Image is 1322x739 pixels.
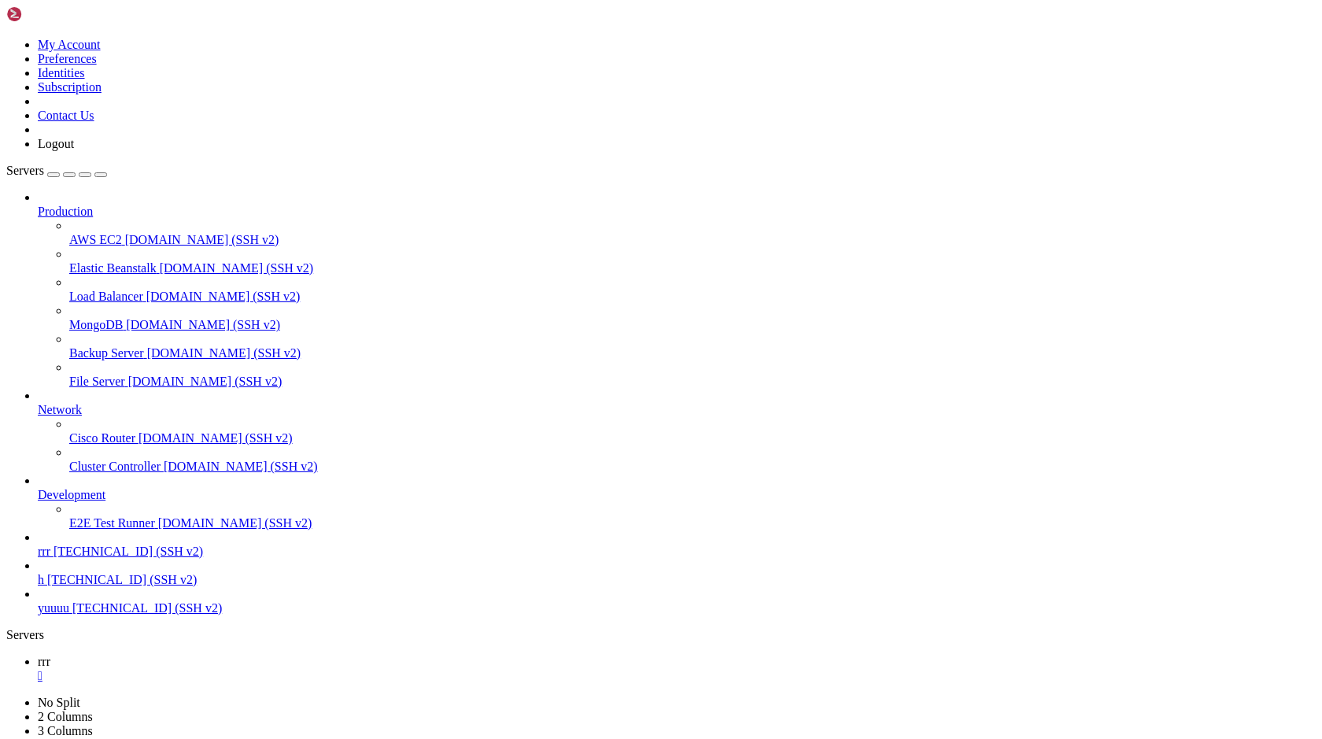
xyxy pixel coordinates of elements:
[38,80,102,94] a: Subscription
[69,290,143,303] span: Load Balancer
[38,66,85,79] a: Identities
[38,52,97,65] a: Preferences
[69,332,1316,360] li: Backup Server [DOMAIN_NAME] (SSH v2)
[69,233,122,246] span: AWS EC2
[69,318,1316,332] a: MongoDB [DOMAIN_NAME] (SSH v2)
[38,545,1316,559] a: rrr [TECHNICAL_ID] (SSH v2)
[69,460,1316,474] a: Cluster Controller [DOMAIN_NAME] (SSH v2)
[38,137,74,150] a: Logout
[38,205,93,218] span: Production
[138,431,293,445] span: [DOMAIN_NAME] (SSH v2)
[147,346,301,360] span: [DOMAIN_NAME] (SSH v2)
[38,669,1316,683] a: 
[6,24,15,42] div: (0, 1)
[38,474,1316,530] li: Development
[38,530,1316,559] li: rrr [TECHNICAL_ID] (SSH v2)
[38,190,1316,389] li: Production
[38,403,1316,417] a: Network
[69,346,1316,360] a: Backup Server [DOMAIN_NAME] (SSH v2)
[69,445,1316,474] li: Cluster Controller [DOMAIN_NAME] (SSH v2)
[126,318,280,331] span: [DOMAIN_NAME] (SSH v2)
[6,6,97,22] img: Shellngn
[146,290,301,303] span: [DOMAIN_NAME] (SSH v2)
[38,488,105,501] span: Development
[38,205,1316,219] a: Production
[69,375,125,388] span: File Server
[69,261,1316,275] a: Elastic Beanstalk [DOMAIN_NAME] (SSH v2)
[164,460,318,473] span: [DOMAIN_NAME] (SSH v2)
[128,375,282,388] span: [DOMAIN_NAME] (SSH v2)
[160,261,314,275] span: [DOMAIN_NAME] (SSH v2)
[38,488,1316,502] a: Development
[38,655,1316,683] a: rrr
[69,290,1316,304] a: Load Balancer [DOMAIN_NAME] (SSH v2)
[69,431,135,445] span: Cisco Router
[38,601,69,615] span: yuuuu
[38,710,93,723] a: 2 Columns
[38,655,50,668] span: rrr
[69,516,155,530] span: E2E Test Runner
[69,417,1316,445] li: Cisco Router [DOMAIN_NAME] (SSH v2)
[72,601,222,615] span: [TECHNICAL_ID] (SSH v2)
[38,389,1316,474] li: Network
[69,318,123,331] span: MongoDB
[69,233,1316,247] a: AWS EC2 [DOMAIN_NAME] (SSH v2)
[69,502,1316,530] li: E2E Test Runner [DOMAIN_NAME] (SSH v2)
[69,219,1316,247] li: AWS EC2 [DOMAIN_NAME] (SSH v2)
[69,346,144,360] span: Backup Server
[38,601,1316,615] a: yuuuu [TECHNICAL_ID] (SSH v2)
[69,261,157,275] span: Elastic Beanstalk
[38,403,82,416] span: Network
[38,724,93,737] a: 3 Columns
[38,696,80,709] a: No Split
[69,247,1316,275] li: Elastic Beanstalk [DOMAIN_NAME] (SSH v2)
[54,545,203,558] span: [TECHNICAL_ID] (SSH v2)
[38,573,1316,587] a: h [TECHNICAL_ID] (SSH v2)
[69,460,161,473] span: Cluster Controller
[38,545,50,558] span: rrr
[47,573,197,586] span: [TECHNICAL_ID] (SSH v2)
[69,516,1316,530] a: E2E Test Runner [DOMAIN_NAME] (SSH v2)
[69,375,1316,389] a: File Server [DOMAIN_NAME] (SSH v2)
[125,233,279,246] span: [DOMAIN_NAME] (SSH v2)
[69,275,1316,304] li: Load Balancer [DOMAIN_NAME] (SSH v2)
[69,431,1316,445] a: Cisco Router [DOMAIN_NAME] (SSH v2)
[38,38,101,51] a: My Account
[38,573,44,586] span: h
[38,587,1316,615] li: yuuuu [TECHNICAL_ID] (SSH v2)
[6,164,44,177] span: Servers
[69,304,1316,332] li: MongoDB [DOMAIN_NAME] (SSH v2)
[158,516,312,530] span: [DOMAIN_NAME] (SSH v2)
[6,6,1119,24] x-row: Connecting [TECHNICAL_ID]...
[69,360,1316,389] li: File Server [DOMAIN_NAME] (SSH v2)
[38,559,1316,587] li: h [TECHNICAL_ID] (SSH v2)
[38,109,94,122] a: Contact Us
[6,628,1316,642] div: Servers
[6,164,107,177] a: Servers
